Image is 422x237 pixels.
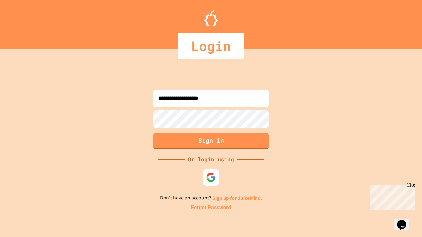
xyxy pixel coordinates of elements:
a: Sign up for JuiceMind. [212,195,262,201]
div: Or login using [185,155,237,163]
div: Login [178,33,244,59]
div: Chat with us now!Close [3,3,45,42]
img: google-icon.svg [206,172,216,182]
img: Logo.svg [204,10,218,26]
a: Forgot Password [191,204,231,212]
button: Sign in [153,133,269,149]
iframe: chat widget [394,211,415,230]
p: Don't have an account? [160,194,262,202]
iframe: chat widget [367,182,415,210]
